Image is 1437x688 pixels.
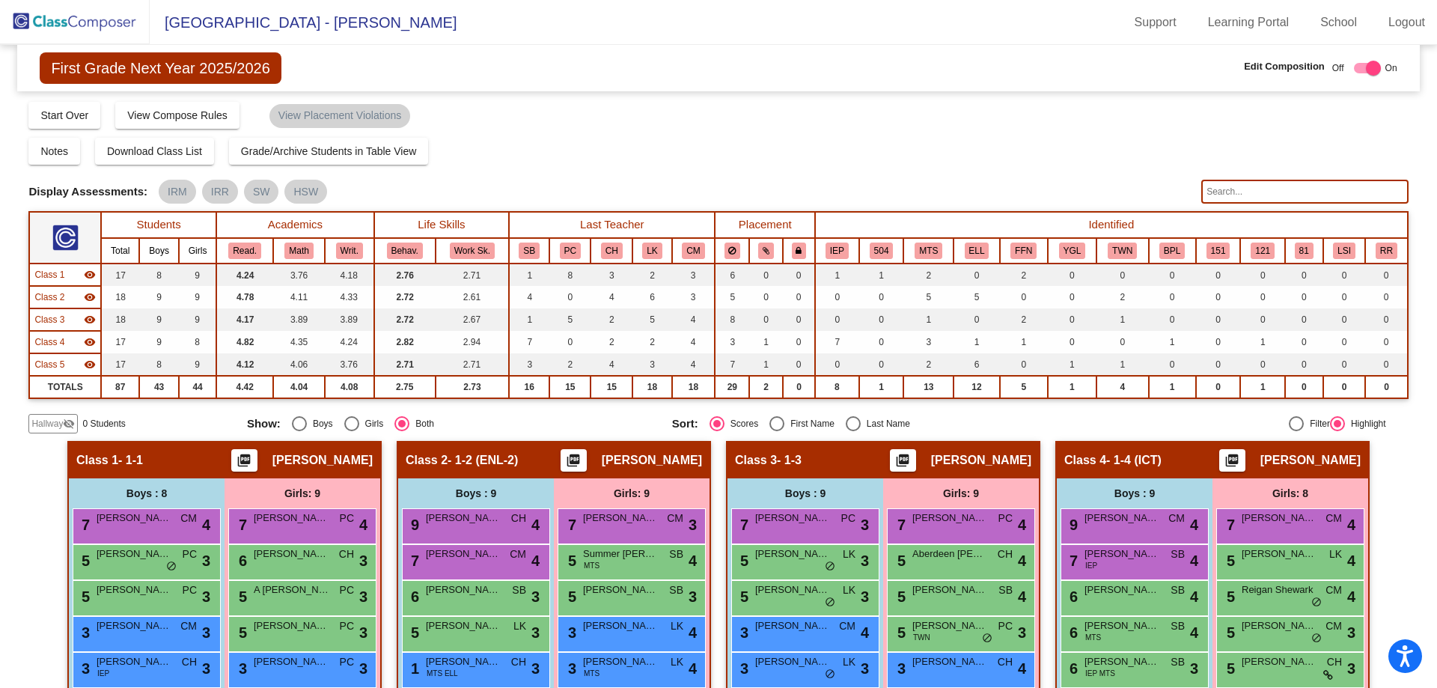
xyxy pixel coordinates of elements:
[1048,286,1096,308] td: 0
[82,417,125,430] span: 0 Students
[749,286,783,308] td: 0
[101,376,139,398] td: 87
[903,376,954,398] td: 13
[1149,331,1196,353] td: 1
[101,353,139,376] td: 17
[231,449,257,472] button: Print Students Details
[672,308,716,331] td: 4
[1048,331,1096,353] td: 0
[284,243,313,259] button: Math
[870,243,894,259] button: 504
[272,453,373,468] span: [PERSON_NAME]
[859,308,904,331] td: 0
[903,264,954,286] td: 2
[325,286,374,308] td: 4.33
[672,331,716,353] td: 4
[954,331,999,353] td: 1
[139,353,179,376] td: 8
[682,243,704,259] button: CM
[1206,243,1230,259] button: 151
[591,264,632,286] td: 3
[273,376,325,398] td: 4.04
[1285,331,1323,353] td: 0
[815,376,859,398] td: 8
[241,145,417,157] span: Grade/Archive Students in Table View
[448,453,518,468] span: - 1-2 (ENL-2)
[1323,331,1366,353] td: 0
[273,331,325,353] td: 4.35
[247,416,661,431] mat-radio-group: Select an option
[859,353,904,376] td: 0
[509,264,549,286] td: 1
[1285,264,1323,286] td: 0
[519,243,540,259] button: SB
[31,417,63,430] span: Hallway
[307,417,333,430] div: Boys
[40,145,68,157] span: Notes
[509,376,549,398] td: 16
[101,286,139,308] td: 18
[549,353,591,376] td: 2
[216,376,273,398] td: 4.42
[1048,264,1096,286] td: 0
[28,138,80,165] button: Notes
[1108,243,1137,259] button: TWN
[216,286,273,308] td: 4.78
[139,264,179,286] td: 8
[325,331,374,353] td: 4.24
[1240,264,1285,286] td: 0
[954,286,999,308] td: 5
[1323,238,1366,264] th: Letter/Sound
[436,353,509,376] td: 2.71
[1240,286,1285,308] td: 0
[642,243,662,259] button: LK
[409,417,434,430] div: Both
[28,102,100,129] button: Start Over
[749,264,783,286] td: 0
[826,243,849,259] button: IEP
[29,331,101,353] td: Tina King - 1-4 (ICT)
[95,138,214,165] button: Download Class List
[903,238,954,264] th: Referred to MTSS
[672,353,716,376] td: 4
[1295,243,1314,259] button: 81
[34,358,64,371] span: Class 5
[101,212,216,238] th: Students
[1059,243,1086,259] button: YGL
[1376,10,1437,34] a: Logout
[1149,264,1196,286] td: 0
[374,308,436,331] td: 2.72
[672,264,716,286] td: 3
[216,331,273,353] td: 4.82
[28,185,147,198] span: Display Assessments:
[1096,353,1149,376] td: 1
[859,286,904,308] td: 0
[325,353,374,376] td: 3.76
[1196,353,1241,376] td: 0
[1196,264,1241,286] td: 0
[84,336,96,348] mat-icon: visibility
[1240,308,1285,331] td: 0
[1285,353,1323,376] td: 0
[602,453,702,468] span: [PERSON_NAME]
[374,212,510,238] th: Life Skills
[509,308,549,331] td: 1
[1196,331,1241,353] td: 0
[336,243,363,259] button: Writ.
[1323,308,1366,331] td: 0
[1000,238,1048,264] th: Frequent-Flyer to Nurse
[915,243,942,259] button: MTS
[591,286,632,308] td: 4
[1323,286,1366,308] td: 0
[284,180,327,204] mat-chip: HSW
[715,376,749,398] td: 29
[672,286,716,308] td: 3
[1365,238,1407,264] th: Resource Room
[1332,61,1344,75] span: Off
[1365,331,1407,353] td: 0
[325,264,374,286] td: 4.18
[84,314,96,326] mat-icon: visibility
[29,353,101,376] td: Michele Umbreit - 1-5 (ENL-1)
[1219,449,1245,472] button: Print Students Details
[861,417,910,430] div: Last Name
